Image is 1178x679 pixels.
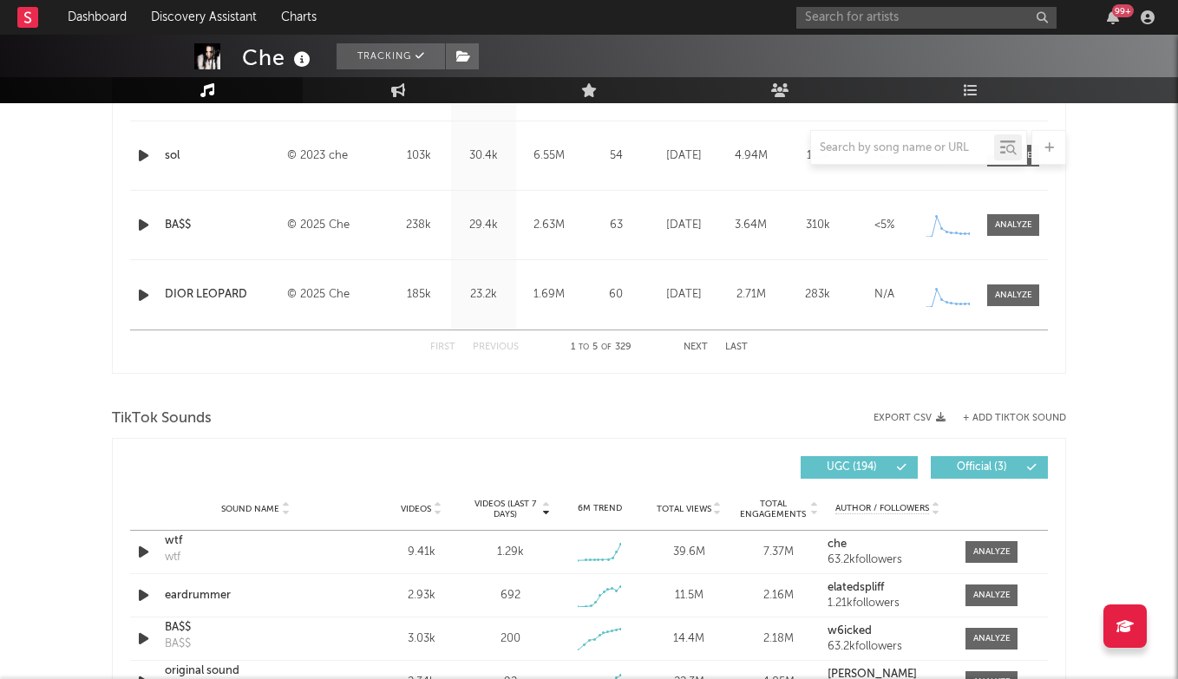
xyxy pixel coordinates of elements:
[579,343,589,351] span: to
[738,587,819,604] div: 2.16M
[381,544,461,561] div: 9.41k
[337,43,445,69] button: Tracking
[165,636,191,653] div: BA$$
[855,286,913,304] div: N/A
[725,343,748,352] button: Last
[473,343,519,352] button: Previous
[501,587,520,604] div: 692
[601,343,612,351] span: of
[828,641,948,653] div: 63.2k followers
[501,630,520,648] div: 200
[649,587,730,604] div: 11.5M
[828,539,948,551] a: che
[657,504,711,514] span: Total Views
[828,597,948,610] div: 1.21k followers
[946,414,1066,423] button: + Add TikTok Sound
[655,217,713,234] div: [DATE]
[242,43,315,72] div: Che
[684,343,708,352] button: Next
[586,217,646,234] div: 63
[112,408,212,429] span: TikTok Sounds
[1112,4,1134,17] div: 99 +
[655,286,713,304] div: [DATE]
[738,499,808,519] span: Total Engagements
[165,286,278,304] a: DIOR LEOPARD
[560,502,640,515] div: 6M Trend
[828,625,948,637] a: w6icked
[828,539,847,550] strong: che
[738,544,819,561] div: 7.37M
[287,284,382,305] div: © 2025 Che
[165,549,180,566] div: wtf
[497,544,524,561] div: 1.29k
[165,619,346,637] a: BA$$
[855,217,913,234] div: <5%
[165,532,346,550] a: wtf
[390,217,447,234] div: 238k
[165,587,346,604] a: eardrummer
[390,286,447,304] div: 185k
[811,141,994,155] input: Search by song name or URL
[586,286,646,304] div: 60
[430,343,455,352] button: First
[874,413,946,423] button: Export CSV
[828,582,948,594] a: elatedspliff
[789,286,847,304] div: 283k
[812,462,892,473] span: UGC ( 194 )
[722,217,780,234] div: 3.64M
[828,582,884,593] strong: elatedspliff
[470,499,540,519] span: Videos (last 7 days)
[801,456,918,479] button: UGC(194)
[789,217,847,234] div: 310k
[738,630,819,648] div: 2.18M
[1107,10,1119,24] button: 99+
[381,587,461,604] div: 2.93k
[722,286,780,304] div: 2.71M
[455,286,512,304] div: 23.2k
[401,504,431,514] span: Videos
[931,456,1048,479] button: Official(3)
[520,286,577,304] div: 1.69M
[455,217,512,234] div: 29.4k
[942,462,1022,473] span: Official ( 3 )
[553,337,649,358] div: 1 5 329
[796,7,1057,29] input: Search for artists
[835,503,929,514] span: Author / Followers
[287,215,382,236] div: © 2025 Che
[381,630,461,648] div: 3.03k
[221,504,279,514] span: Sound Name
[828,554,948,566] div: 63.2k followers
[520,217,577,234] div: 2.63M
[649,630,730,648] div: 14.4M
[828,625,872,637] strong: w6icked
[963,414,1066,423] button: + Add TikTok Sound
[165,217,278,234] a: BA$$
[649,544,730,561] div: 39.6M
